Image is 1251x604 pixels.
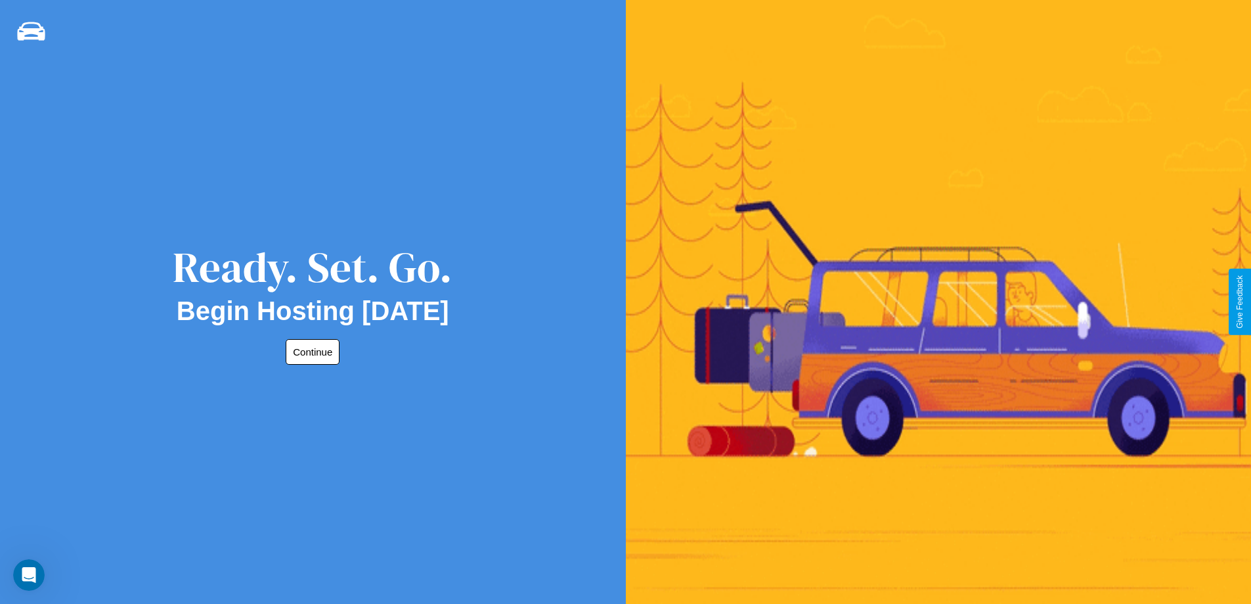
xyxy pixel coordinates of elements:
div: Ready. Set. Go. [173,238,452,296]
iframe: Intercom live chat [13,559,45,591]
h2: Begin Hosting [DATE] [177,296,449,326]
button: Continue [286,339,340,365]
div: Give Feedback [1235,275,1244,329]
